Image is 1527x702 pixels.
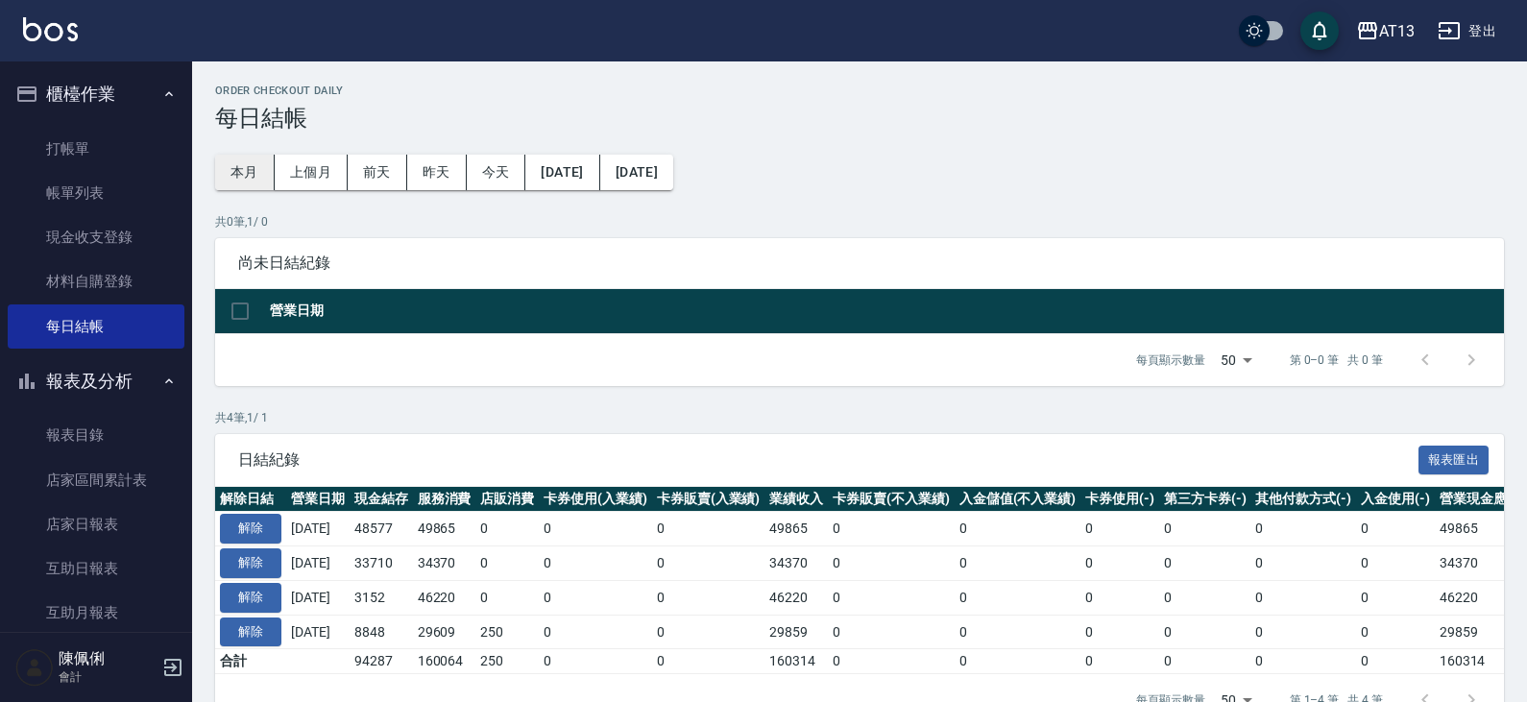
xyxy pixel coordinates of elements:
[220,548,281,578] button: 解除
[1159,580,1251,615] td: 0
[8,413,184,457] a: 報表目錄
[413,546,476,581] td: 34370
[1080,649,1159,674] td: 0
[828,615,955,649] td: 0
[467,155,526,190] button: 今天
[764,615,828,649] td: 29859
[8,502,184,546] a: 店家日報表
[828,649,955,674] td: 0
[539,487,652,512] th: 卡券使用(入業績)
[539,546,652,581] td: 0
[8,171,184,215] a: 帳單列表
[1356,580,1435,615] td: 0
[764,580,828,615] td: 46220
[539,649,652,674] td: 0
[1159,546,1251,581] td: 0
[350,649,413,674] td: 94287
[59,668,157,686] p: 會計
[413,487,476,512] th: 服務消費
[652,615,765,649] td: 0
[220,617,281,647] button: 解除
[828,487,955,512] th: 卡券販賣(不入業績)
[764,546,828,581] td: 34370
[1250,546,1356,581] td: 0
[350,580,413,615] td: 3152
[407,155,467,190] button: 昨天
[1080,512,1159,546] td: 0
[955,615,1081,649] td: 0
[1080,487,1159,512] th: 卡券使用(-)
[475,512,539,546] td: 0
[8,127,184,171] a: 打帳單
[215,409,1504,426] p: 共 4 筆, 1 / 1
[286,546,350,581] td: [DATE]
[1356,512,1435,546] td: 0
[539,512,652,546] td: 0
[286,512,350,546] td: [DATE]
[1250,580,1356,615] td: 0
[8,259,184,303] a: 材料自購登錄
[652,649,765,674] td: 0
[475,546,539,581] td: 0
[1300,12,1339,50] button: save
[1435,512,1525,546] td: 49865
[1418,446,1490,475] button: 報表匯出
[220,583,281,613] button: 解除
[8,304,184,349] a: 每日結帳
[215,155,275,190] button: 本月
[1213,334,1259,386] div: 50
[539,615,652,649] td: 0
[350,487,413,512] th: 現金結存
[238,450,1418,470] span: 日結紀錄
[525,155,599,190] button: [DATE]
[475,615,539,649] td: 250
[600,155,673,190] button: [DATE]
[23,17,78,41] img: Logo
[475,580,539,615] td: 0
[1290,351,1383,369] p: 第 0–0 筆 共 0 筆
[1435,580,1525,615] td: 46220
[1348,12,1422,51] button: AT13
[1430,13,1504,49] button: 登出
[652,546,765,581] td: 0
[215,213,1504,230] p: 共 0 筆, 1 / 0
[1080,580,1159,615] td: 0
[350,512,413,546] td: 48577
[265,289,1504,334] th: 營業日期
[350,615,413,649] td: 8848
[1356,546,1435,581] td: 0
[1159,512,1251,546] td: 0
[275,155,348,190] button: 上個月
[8,356,184,406] button: 報表及分析
[286,487,350,512] th: 營業日期
[59,649,157,668] h5: 陳佩俐
[348,155,407,190] button: 前天
[475,649,539,674] td: 250
[828,546,955,581] td: 0
[413,649,476,674] td: 160064
[1356,487,1435,512] th: 入金使用(-)
[1356,649,1435,674] td: 0
[955,649,1081,674] td: 0
[1250,649,1356,674] td: 0
[1435,615,1525,649] td: 29859
[475,487,539,512] th: 店販消費
[1250,615,1356,649] td: 0
[215,487,286,512] th: 解除日結
[1159,487,1251,512] th: 第三方卡券(-)
[1250,512,1356,546] td: 0
[652,487,765,512] th: 卡券販賣(入業績)
[955,512,1081,546] td: 0
[764,487,828,512] th: 業績收入
[8,458,184,502] a: 店家區間累計表
[215,85,1504,97] h2: Order checkout daily
[1159,649,1251,674] td: 0
[1080,615,1159,649] td: 0
[413,615,476,649] td: 29609
[1435,546,1525,581] td: 34370
[413,580,476,615] td: 46220
[15,648,54,687] img: Person
[955,487,1081,512] th: 入金儲值(不入業績)
[238,254,1481,273] span: 尚未日結紀錄
[1356,615,1435,649] td: 0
